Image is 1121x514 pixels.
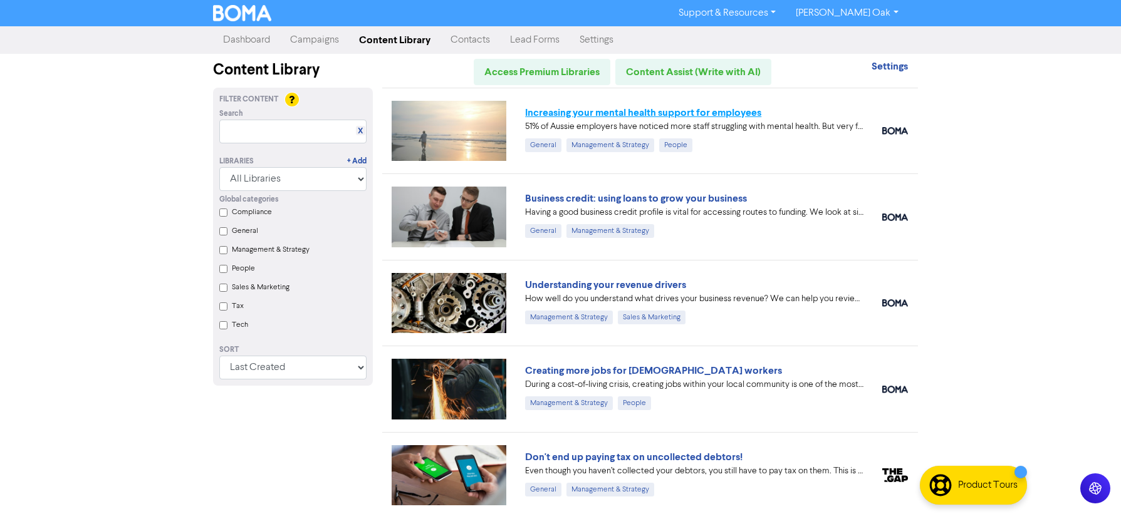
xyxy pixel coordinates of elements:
div: How well do you understand what drives your business revenue? We can help you review your numbers... [525,292,863,306]
label: People [232,263,255,274]
label: Compliance [232,207,272,218]
div: People [659,138,692,152]
iframe: Chat Widget [1058,454,1121,514]
a: Dashboard [213,28,280,53]
div: Content Library [213,59,373,81]
label: Tax [232,301,244,312]
div: General [525,224,561,238]
a: X [358,126,363,136]
a: Campaigns [280,28,349,53]
a: Business credit: using loans to grow your business [525,192,747,205]
div: Management & Strategy [566,138,654,152]
div: Management & Strategy [566,483,654,496]
div: Global categories [219,194,367,205]
div: People [618,396,651,410]
a: Don't end up paying tax on uncollected debtors! [525,451,743,463]
div: General [525,138,561,152]
img: boma_accounting [882,299,908,307]
div: 51% of Aussie employers have noticed more staff struggling with mental health. But very few have ... [525,120,863,133]
div: Filter Content [219,94,367,105]
div: Management & Strategy [525,311,613,324]
img: boma [882,127,908,135]
div: General [525,483,561,496]
div: Sort [219,344,367,356]
div: Sales & Marketing [618,311,686,324]
a: + Add [347,156,367,167]
div: Even though you haven’t collected your debtors, you still have to pay tax on them. This is becaus... [525,465,863,478]
a: Settings [872,62,908,72]
img: boma [882,213,908,221]
label: General [232,225,258,237]
img: boma [882,386,908,393]
a: Content Library [349,28,441,53]
img: BOMA Logo [213,5,272,21]
a: Increasing your mental health support for employees [525,106,761,119]
label: Tech [232,319,248,331]
a: Understanding your revenue drivers [525,279,686,291]
img: thegap [882,468,908,482]
div: Management & Strategy [525,396,613,410]
a: Support & Resources [669,3,786,23]
a: Settings [570,28,623,53]
a: Content Assist (Write with AI) [615,59,771,85]
span: Search [219,108,243,120]
div: Having a good business credit profile is vital for accessing routes to funding. We look at six di... [525,206,863,219]
a: Access Premium Libraries [474,59,610,85]
label: Sales & Marketing [232,282,289,293]
a: Lead Forms [500,28,570,53]
div: During a cost-of-living crisis, creating jobs within your local community is one of the most impo... [525,378,863,391]
a: Contacts [441,28,500,53]
div: Libraries [219,156,254,167]
a: Creating more jobs for [DEMOGRAPHIC_DATA] workers [525,364,782,377]
label: Management & Strategy [232,244,310,255]
a: [PERSON_NAME] Oak [786,3,908,23]
div: Management & Strategy [566,224,654,238]
strong: Settings [872,60,908,73]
